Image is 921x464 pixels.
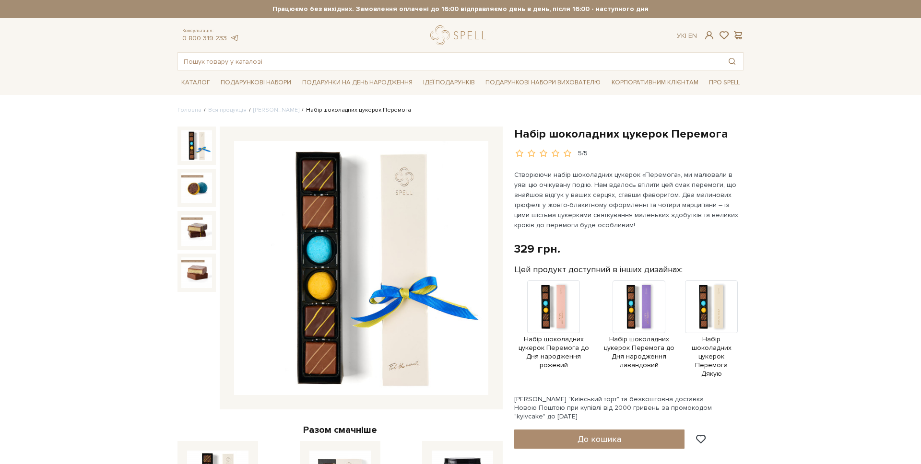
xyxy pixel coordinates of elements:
a: Вся продукція [208,106,247,114]
a: Головна [177,106,201,114]
div: 5/5 [578,149,588,158]
a: Подарункові набори [217,75,295,90]
a: En [688,32,697,40]
h1: Набір шоколадних цукерок Перемога [514,127,744,141]
a: Набір шоколадних цукерок Перемога до Дня народження лавандовий [598,302,680,370]
a: Ідеї подарунків [419,75,479,90]
img: Набір шоколадних цукерок Перемога [181,215,212,245]
img: Продукт [613,280,665,333]
img: Набір шоколадних цукерок Перемога [181,130,212,161]
a: [PERSON_NAME] [253,106,299,114]
span: До кошика [578,434,621,444]
span: Набір шоколадних цукерок Перемога Дякую [685,335,738,379]
div: Разом смачніше [177,424,503,436]
img: Набір шоколадних цукерок Перемога [234,141,488,395]
a: Набір шоколадних цукерок Перемога Дякую [685,302,738,379]
a: Про Spell [705,75,744,90]
button: До кошика [514,429,685,449]
span: Набір шоколадних цукерок Перемога до Дня народження лавандовий [598,335,680,370]
a: Подарунки на День народження [298,75,416,90]
span: | [685,32,686,40]
a: 0 800 319 233 [182,34,227,42]
img: Продукт [527,280,580,333]
div: 329 грн. [514,242,560,256]
label: Цей продукт доступний в інших дизайнах: [514,264,683,275]
a: Набір шоколадних цукерок Перемога до Дня народження рожевий [514,302,593,370]
span: Консультація: [182,28,239,34]
li: Набір шоколадних цукерок Перемога [299,106,411,115]
p: Створюючи набір шоколадних цукерок «Перемога», ми малювали в уяві цю очікувану подію. Нам вдалось... [514,170,739,230]
a: Корпоративним клієнтам [608,74,702,91]
input: Пошук товару у каталозі [178,53,721,70]
img: Набір шоколадних цукерок Перемога [181,257,212,288]
div: [PERSON_NAME] "Київський торт" та безкоштовна доставка Новою Поштою при купівлі від 2000 гривень ... [514,395,744,421]
div: Ук [677,32,697,40]
a: telegram [229,34,239,42]
img: Набір шоколадних цукерок Перемога [181,173,212,203]
a: Подарункові набори вихователю [482,74,604,91]
a: logo [430,25,490,45]
strong: Працюємо без вихідних. Замовлення оплачені до 16:00 відправляємо день в день, після 16:00 - насту... [177,5,744,13]
img: Продукт [685,280,738,333]
button: Пошук товару у каталозі [721,53,743,70]
span: Набір шоколадних цукерок Перемога до Дня народження рожевий [514,335,593,370]
a: Каталог [177,75,214,90]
